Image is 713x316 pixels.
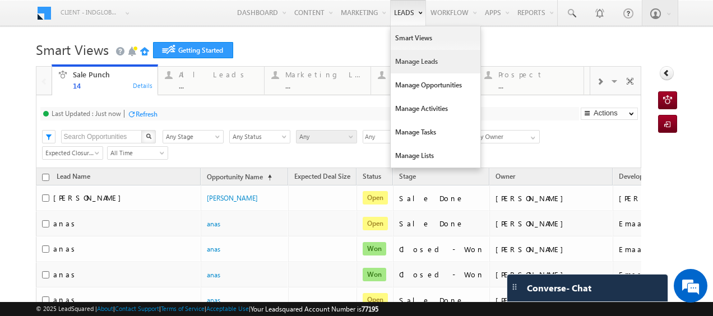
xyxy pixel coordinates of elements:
div: Details [132,80,154,90]
a: Expected Closure Date [42,146,103,160]
a: All Leads... [158,67,265,95]
div: Any [363,130,465,143]
div: 14 [73,81,151,90]
a: Smart Views [391,26,480,50]
button: Actions [581,108,638,120]
span: Converse - Chat [527,283,591,293]
div: Closed - Won [399,269,484,280]
span: Open [363,191,388,205]
a: Opportunity Name(sorted ascending) [201,170,277,185]
input: Type to Search [470,130,540,143]
a: Stage [393,170,422,185]
a: Manage Activities [391,97,480,120]
span: Smart Views [36,40,109,58]
div: ... [498,81,577,90]
span: Expected Deal Size [294,172,350,180]
a: Status [357,170,387,185]
span: Expected Closure Date [43,148,99,158]
a: Contact Support [115,305,159,312]
div: [PERSON_NAME] [496,219,608,229]
span: anas [53,244,79,253]
span: Client - indglobal2 (77195) [61,7,119,18]
span: Owner [496,172,515,180]
div: [PERSON_NAME] [496,269,608,280]
span: anas [53,219,79,228]
span: Won [363,242,386,255]
img: Search [146,133,151,139]
a: Manage Lists [391,144,480,168]
a: Manage Leads [391,50,480,73]
div: Sale Punch [73,70,151,79]
span: [PERSON_NAME] [53,193,127,202]
a: Terms of Service [161,305,205,312]
span: Any [297,132,353,142]
span: Any Status [230,132,286,142]
span: Open [363,217,388,230]
a: Developer [613,170,655,185]
span: anas [53,269,79,279]
a: anas [207,296,220,304]
span: Won [363,268,386,281]
span: (sorted ascending) [263,173,272,182]
a: All Time [107,146,168,160]
div: All Leads [179,70,257,79]
div: ... [285,81,364,90]
div: Sale Done [399,193,484,203]
span: anas [53,295,79,304]
a: Contact... [371,67,478,95]
span: Lead Name [51,170,96,185]
div: Prospect [498,70,577,79]
a: anas [207,245,220,253]
span: Open [363,293,388,306]
a: [PERSON_NAME] [207,194,258,202]
span: Opportunity Name [207,173,263,181]
a: Any Status [229,130,290,143]
div: Sale Done [399,295,484,305]
div: [PERSON_NAME] [496,193,608,203]
div: Last Updated : Just now [52,109,121,118]
div: Marketing Leads [285,70,364,79]
div: Refresh [136,110,158,118]
img: carter-drag [510,282,519,291]
input: Search Opportunities [61,130,142,143]
span: 77195 [362,305,378,313]
div: Closed - Won [399,244,484,254]
a: Getting Started [153,42,233,58]
a: Expected Deal Size [289,170,356,185]
a: Marketing Leads... [264,67,371,95]
a: Show All Items [525,131,539,142]
a: anas [207,271,220,279]
input: Check all records [42,174,49,181]
div: [PERSON_NAME] [496,244,608,254]
span: Stage [399,172,416,180]
a: Prospect... [477,67,584,95]
a: Acceptable Use [206,305,249,312]
a: anas [207,220,220,228]
a: About [97,305,113,312]
span: All Time [108,148,164,158]
a: Any Stage [163,130,224,143]
a: Manage Opportunities [391,73,480,97]
div: Sale Done [399,219,484,229]
span: Any [363,131,455,143]
a: Manage Tasks [391,120,480,144]
div: [PERSON_NAME] [496,295,608,305]
a: Any [296,130,357,143]
span: Developer [619,172,649,180]
div: ... [179,81,257,90]
span: Any Stage [163,132,220,142]
span: Your Leadsquared Account Number is [251,305,378,313]
span: © 2025 LeadSquared | | | | | [36,304,378,314]
a: Sale Punch14Details [52,64,159,96]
